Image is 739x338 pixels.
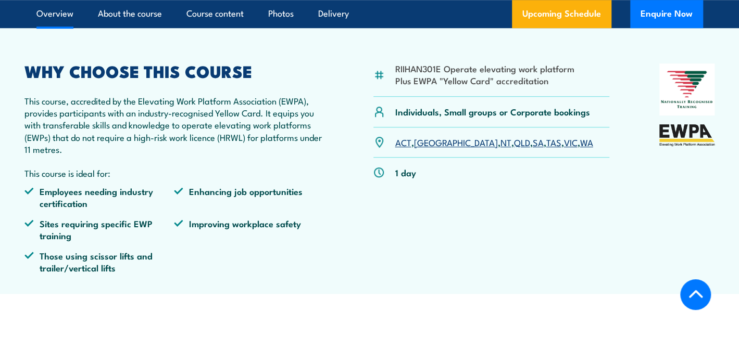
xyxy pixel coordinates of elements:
[24,250,174,274] li: Those using scissor lifts and trailer/vertical lifts
[563,136,577,148] a: VIC
[395,136,593,148] p: , , , , , , ,
[500,136,511,148] a: NT
[395,62,574,74] li: RIIHAN301E Operate elevating work platform
[24,95,324,155] p: This course, accredited by the Elevating Work Platform Association (EWPA), provides participants ...
[395,166,416,178] p: 1 day
[395,74,574,86] li: Plus EWPA "Yellow Card" accreditation
[659,63,715,115] img: Nationally Recognised Training logo.
[532,136,543,148] a: SA
[24,63,324,78] h2: WHY CHOOSE THIS COURSE
[174,185,323,210] li: Enhancing job opportunities
[513,136,530,148] a: QLD
[414,136,497,148] a: [GEOGRAPHIC_DATA]
[24,167,324,179] p: This course is ideal for:
[24,217,174,242] li: Sites requiring specific EWP training
[580,136,593,148] a: WA
[24,185,174,210] li: Employees needing industry certification
[395,106,590,118] p: Individuals, Small groups or Corporate bookings
[174,217,323,242] li: Improving workplace safety
[659,124,715,146] img: EWPA
[546,136,561,148] a: TAS
[395,136,411,148] a: ACT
